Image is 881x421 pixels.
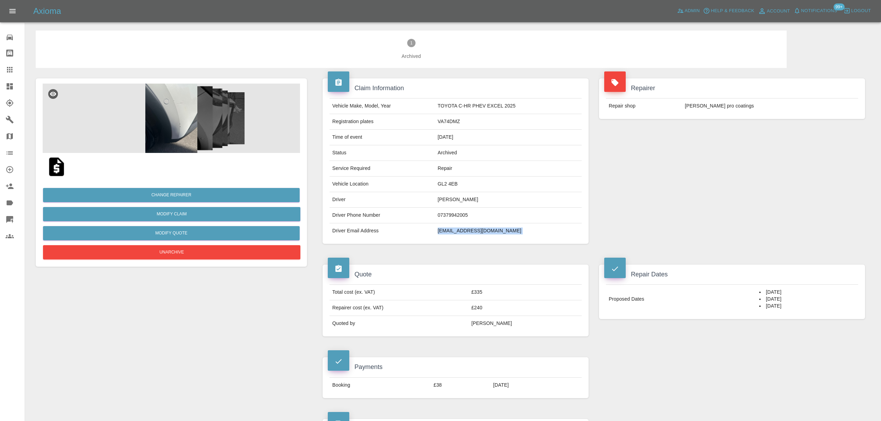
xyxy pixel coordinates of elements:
[435,208,582,223] td: 07379942005
[701,6,756,16] button: Help & Feedback
[469,285,582,300] td: £335
[330,192,435,208] td: Driver
[435,223,582,239] td: [EMAIL_ADDRESS][DOMAIN_NAME]
[330,316,469,331] td: Quoted by
[330,145,435,161] td: Status
[330,300,469,316] td: Repairer cost (ex. VAT)
[43,188,300,202] button: Change Repairer
[675,6,702,16] a: Admin
[851,7,871,15] span: Logout
[435,177,582,192] td: GL2 4EB
[431,377,490,393] td: £38
[842,6,873,16] button: Logout
[756,6,792,17] a: Account
[435,161,582,177] td: Repair
[43,226,300,240] button: Modify Quote
[606,98,682,114] td: Repair shop
[435,98,582,114] td: TOYOTA C-HR PHEV EXCEL 2025
[330,177,435,192] td: Vehicle Location
[330,161,435,177] td: Service Required
[711,7,754,15] span: Help & Feedback
[45,156,68,178] img: qt_1Rv8nZA4aDea5wMj5OvEr1iO
[606,285,756,314] td: Proposed Dates
[767,7,790,15] span: Account
[330,130,435,145] td: Time of event
[330,208,435,223] td: Driver Phone Number
[469,300,582,316] td: £240
[682,98,858,114] td: [PERSON_NAME] pro coatings
[410,41,412,45] text: 1
[328,362,583,372] h4: Payments
[43,84,300,153] img: cfd07d5f-d42f-4e21-b5ed-cd817bfd1848
[435,192,582,208] td: [PERSON_NAME]
[685,7,700,15] span: Admin
[328,84,583,93] h4: Claim Information
[47,53,776,60] span: Archived
[604,270,860,279] h4: Repair Dates
[792,6,839,16] button: Notifications
[833,3,845,10] span: 99+
[33,6,61,17] h5: Axioma
[43,245,300,259] button: Unarchive
[759,289,855,296] li: [DATE]
[604,84,860,93] h4: Repairer
[330,285,469,300] td: Total cost (ex. VAT)
[330,114,435,130] td: Registration plates
[759,303,855,310] li: [DATE]
[435,114,582,130] td: VA74DMZ
[43,207,300,221] a: Modify Claim
[4,3,21,19] button: Open drawer
[490,377,582,393] td: [DATE]
[759,296,855,303] li: [DATE]
[469,316,582,331] td: [PERSON_NAME]
[328,270,583,279] h4: Quote
[435,145,582,161] td: Archived
[330,98,435,114] td: Vehicle Make, Model, Year
[330,377,431,393] td: Booking
[330,223,435,239] td: Driver Email Address
[435,130,582,145] td: [DATE]
[801,7,837,15] span: Notifications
